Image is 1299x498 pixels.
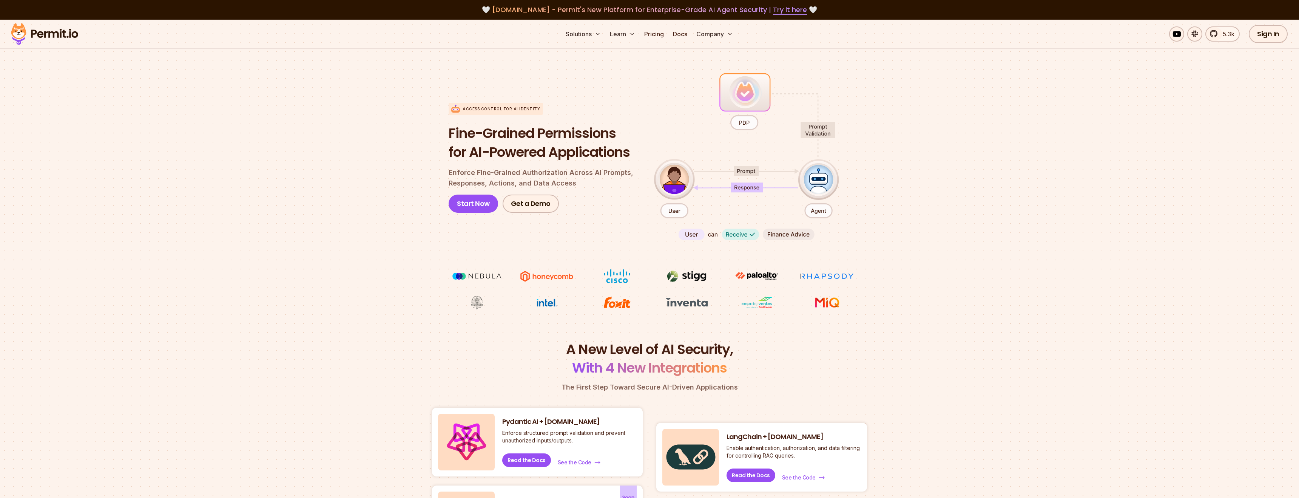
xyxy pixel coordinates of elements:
p: Access control for AI Identity [463,106,540,112]
div: 🤍 🤍 [18,5,1281,15]
img: Intel [518,295,575,310]
span: [DOMAIN_NAME] - Permit's New Platform for Enterprise-Grade AI Agent Security | [492,5,807,14]
img: Honeycomb [518,269,575,283]
img: Maricopa County Recorder\'s Office [449,295,505,310]
a: Pricing [641,26,667,42]
p: The First Step Toward Secure AI-Driven Applications [432,382,867,393]
p: Enable authentication, authorization, and data filtering for controlling RAG queries. [727,444,861,459]
a: See the Code [557,458,601,467]
img: Foxit [589,295,645,310]
img: Cisco [589,269,645,283]
img: inventa [659,295,715,309]
a: Start Now [449,195,498,213]
span: With 4 New Integrations [572,358,727,377]
img: Rhapsody Health [799,269,855,283]
h3: LangChain + [DOMAIN_NAME] [727,432,861,442]
a: Get a Demo [503,195,559,213]
span: See the Code [782,474,816,481]
span: 5.3k [1218,29,1234,39]
a: Sign In [1249,25,1288,43]
a: Read the Docs [502,453,551,467]
a: Docs [670,26,690,42]
img: Nebula [449,269,505,283]
h1: Fine-Grained Permissions for AI-Powered Applications [449,124,642,161]
a: Try it here [773,5,807,15]
a: Read the Docs [727,469,775,482]
a: See the Code [781,473,825,482]
button: Solutions [563,26,604,42]
button: Learn [607,26,638,42]
img: Stigg [659,269,715,283]
a: 5.3k [1205,26,1240,42]
img: Casa dos Ventos [728,295,785,310]
img: MIQ [801,296,852,309]
img: paloalto [728,269,785,283]
h3: Pydantic AI + [DOMAIN_NAME] [502,417,637,427]
p: Enforce Fine-Grained Authorization Across AI Prompts, Responses, Actions, and Data Access [449,167,642,189]
span: See the Code [558,459,591,466]
h2: A New Level of AI Security, [432,340,867,377]
p: Enforce structured prompt validation and prevent unauthorized inputs/outputs. [502,429,637,444]
button: Company [693,26,736,42]
img: Permit logo [8,21,82,47]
